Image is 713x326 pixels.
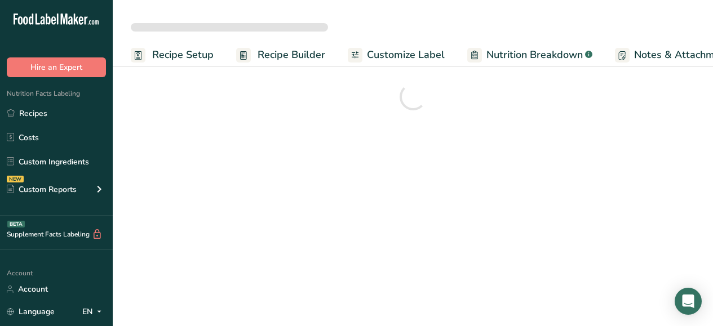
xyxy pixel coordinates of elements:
[675,288,702,315] div: Open Intercom Messenger
[131,42,214,68] a: Recipe Setup
[348,42,445,68] a: Customize Label
[152,47,214,62] span: Recipe Setup
[82,305,106,319] div: EN
[7,57,106,77] button: Hire an Expert
[7,184,77,195] div: Custom Reports
[486,47,583,62] span: Nutrition Breakdown
[236,42,325,68] a: Recipe Builder
[7,302,55,321] a: Language
[258,47,325,62] span: Recipe Builder
[467,42,592,68] a: Nutrition Breakdown
[367,47,445,62] span: Customize Label
[7,221,25,227] div: BETA
[7,176,24,182] div: NEW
